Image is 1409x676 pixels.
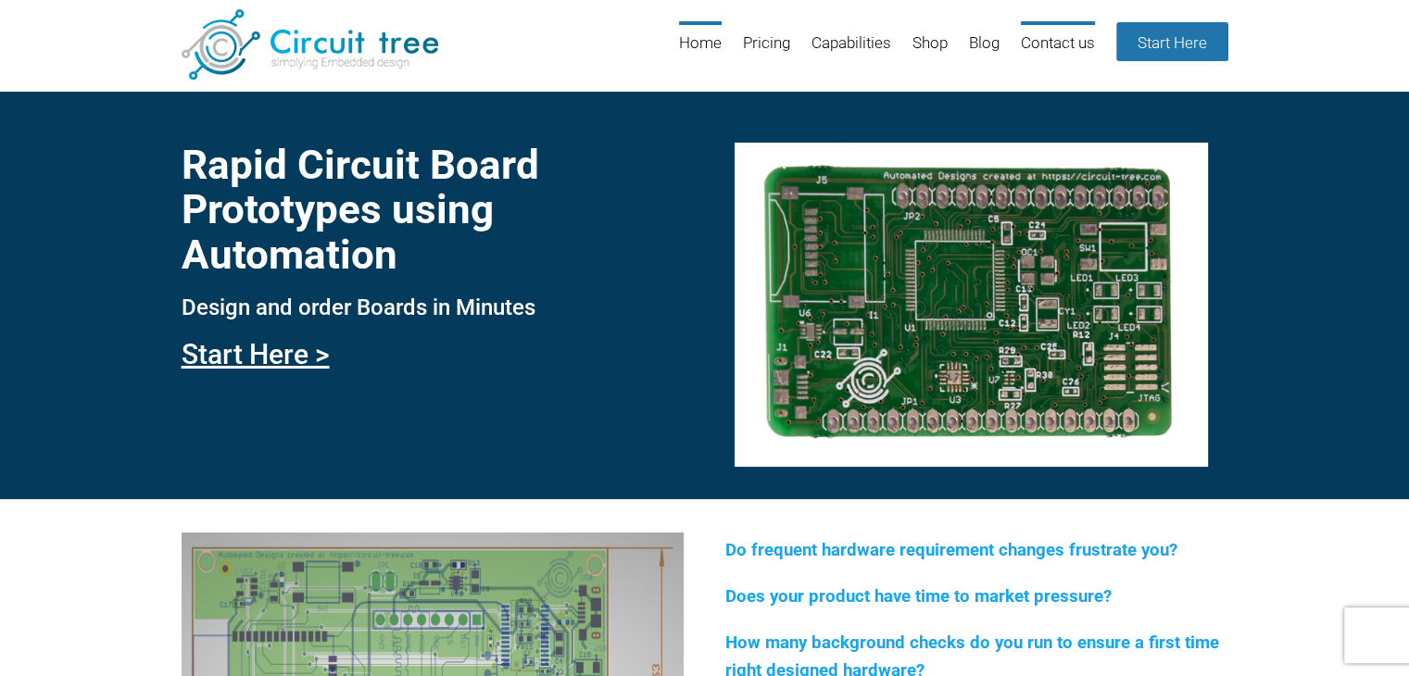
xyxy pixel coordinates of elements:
[811,21,891,81] a: Capabilities
[725,586,1112,607] span: Does your product have time to market pressure?
[743,21,790,81] a: Pricing
[182,9,438,80] img: Circuit Tree
[182,295,684,319] h3: Design and order Boards in Minutes
[679,21,722,81] a: Home
[725,540,1177,560] span: Do frequent hardware requirement changes frustrate you?
[182,338,330,370] a: Start Here >
[1116,22,1228,61] a: Start Here
[1021,21,1095,81] a: Contact us
[182,143,684,277] h1: Rapid Circuit Board Prototypes using Automation
[969,21,1000,81] a: Blog
[912,21,948,81] a: Shop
